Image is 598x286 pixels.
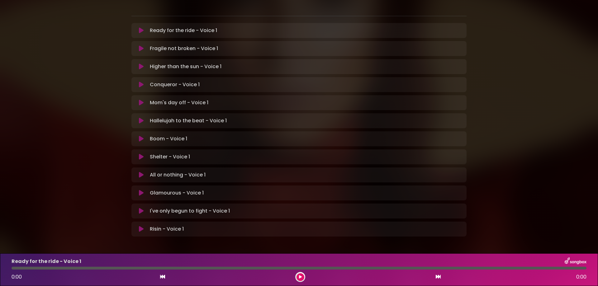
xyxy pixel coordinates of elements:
[150,99,208,106] p: Mom's day off - Voice 1
[150,225,184,233] p: Risin - Voice 1
[150,135,187,143] p: Boom - Voice 1
[150,171,206,179] p: All or nothing - Voice 1
[12,258,81,265] p: Ready for the ride - Voice 1
[150,45,218,52] p: Fragile not broken - Voice 1
[565,257,586,265] img: songbox-logo-white.png
[150,153,190,161] p: Shelter - Voice 1
[150,63,221,70] p: Higher than the sun - Voice 1
[150,207,230,215] p: I've only begun to fight - Voice 1
[150,81,200,88] p: Conqueror - Voice 1
[150,189,204,197] p: Glamourous - Voice 1
[150,27,217,34] p: Ready for the ride - Voice 1
[150,117,227,124] p: Hallelujah to the beat - Voice 1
